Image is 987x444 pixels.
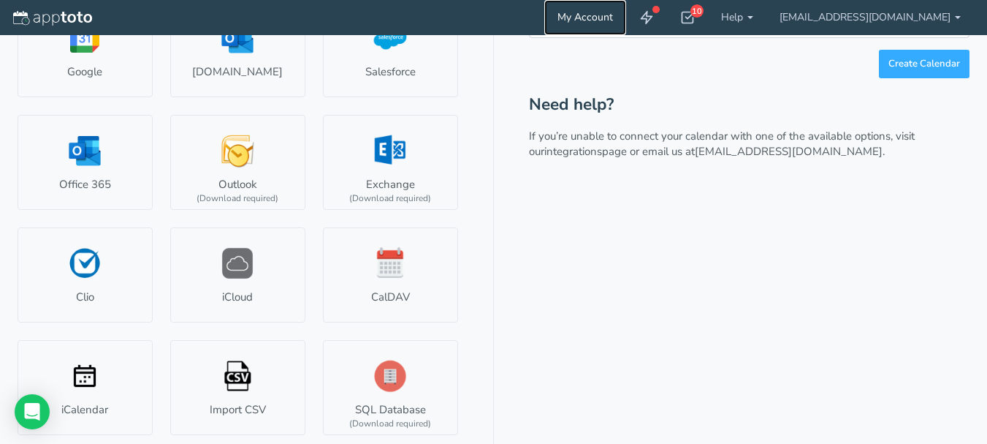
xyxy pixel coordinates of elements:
[197,192,278,205] div: (Download required)
[170,340,305,435] a: Import CSV
[349,418,431,430] div: (Download required)
[544,144,602,159] a: integrations
[529,129,969,160] p: If you’re unable to connect your calendar with one of the available options, visit our page or em...
[18,2,153,97] a: Google
[349,192,431,205] div: (Download required)
[879,50,969,78] button: Create Calendar
[18,340,153,435] a: iCalendar
[18,227,153,323] a: Clio
[529,96,969,114] h2: Need help?
[323,227,458,323] a: CalDAV
[18,115,153,210] a: Office 365
[13,11,92,26] img: logo-apptoto--white.svg
[170,227,305,323] a: iCloud
[323,115,458,210] a: Exchange
[690,4,704,18] div: 10
[170,115,305,210] a: Outlook
[15,394,50,429] div: Open Intercom Messenger
[170,2,305,97] a: [DOMAIN_NAME]
[323,340,458,435] a: SQL Database
[323,2,458,97] a: Salesforce
[695,144,885,159] a: [EMAIL_ADDRESS][DOMAIN_NAME].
